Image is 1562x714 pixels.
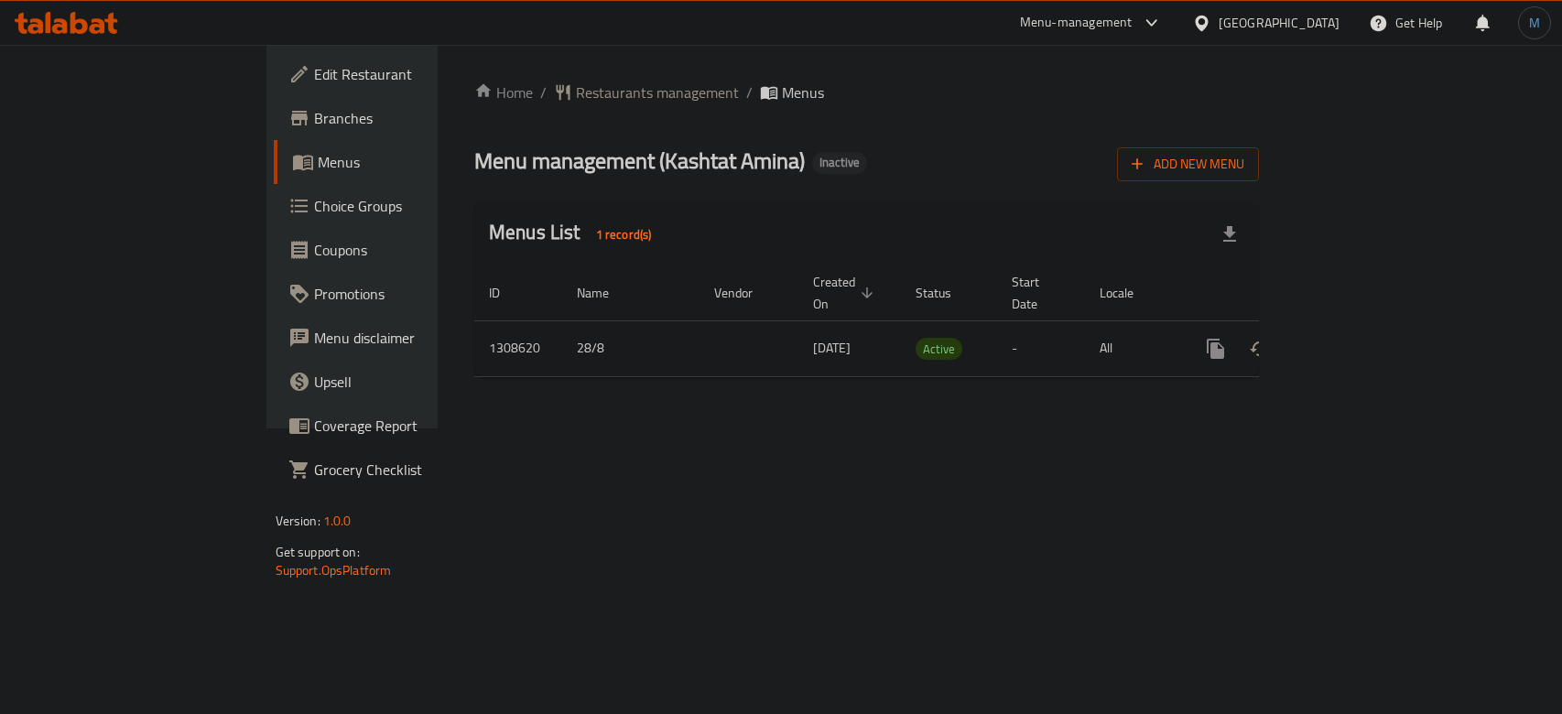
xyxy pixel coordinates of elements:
span: 1 record(s) [585,226,663,243]
span: Promotions [314,283,513,305]
span: Inactive [812,155,867,170]
span: Active [916,339,962,360]
span: Grocery Checklist [314,459,513,481]
a: Support.OpsPlatform [276,558,392,582]
a: Coverage Report [274,404,527,448]
a: Upsell [274,360,527,404]
span: Choice Groups [314,195,513,217]
a: Branches [274,96,527,140]
a: Coupons [274,228,527,272]
a: Promotions [274,272,527,316]
button: Add New Menu [1117,147,1259,181]
span: Menus [782,81,824,103]
span: Upsell [314,371,513,393]
span: Version: [276,509,320,533]
button: Change Status [1238,327,1282,371]
span: ID [489,282,524,304]
a: Grocery Checklist [274,448,527,492]
li: / [540,81,547,103]
span: [DATE] [813,336,851,360]
span: Get support on: [276,540,360,564]
a: Choice Groups [274,184,527,228]
span: Menu management ( Kashtat Amina ) [474,140,805,181]
span: Start Date [1012,271,1063,315]
div: [GEOGRAPHIC_DATA] [1219,13,1340,33]
a: Edit Restaurant [274,52,527,96]
span: M [1529,13,1540,33]
a: Restaurants management [554,81,739,103]
span: Menus [318,151,513,173]
span: Menu disclaimer [314,327,513,349]
span: Edit Restaurant [314,63,513,85]
table: enhanced table [474,265,1384,377]
span: Coverage Report [314,415,513,437]
a: Menus [274,140,527,184]
span: Vendor [714,282,776,304]
th: Actions [1179,265,1384,321]
div: Export file [1208,212,1252,256]
h2: Menus List [489,219,662,249]
span: Restaurants management [576,81,739,103]
span: Status [916,282,975,304]
td: All [1085,320,1179,376]
span: Branches [314,107,513,129]
td: 28/8 [562,320,700,376]
a: Menu disclaimer [274,316,527,360]
button: more [1194,327,1238,371]
td: - [997,320,1085,376]
span: 1.0.0 [323,509,352,533]
span: Name [577,282,633,304]
div: Active [916,338,962,360]
span: Locale [1100,282,1157,304]
div: Total records count [585,220,663,249]
span: Add New Menu [1132,153,1244,176]
div: Inactive [812,152,867,174]
li: / [746,81,753,103]
div: Menu-management [1020,12,1133,34]
nav: breadcrumb [474,81,1259,103]
span: Coupons [314,239,513,261]
span: Created On [813,271,879,315]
